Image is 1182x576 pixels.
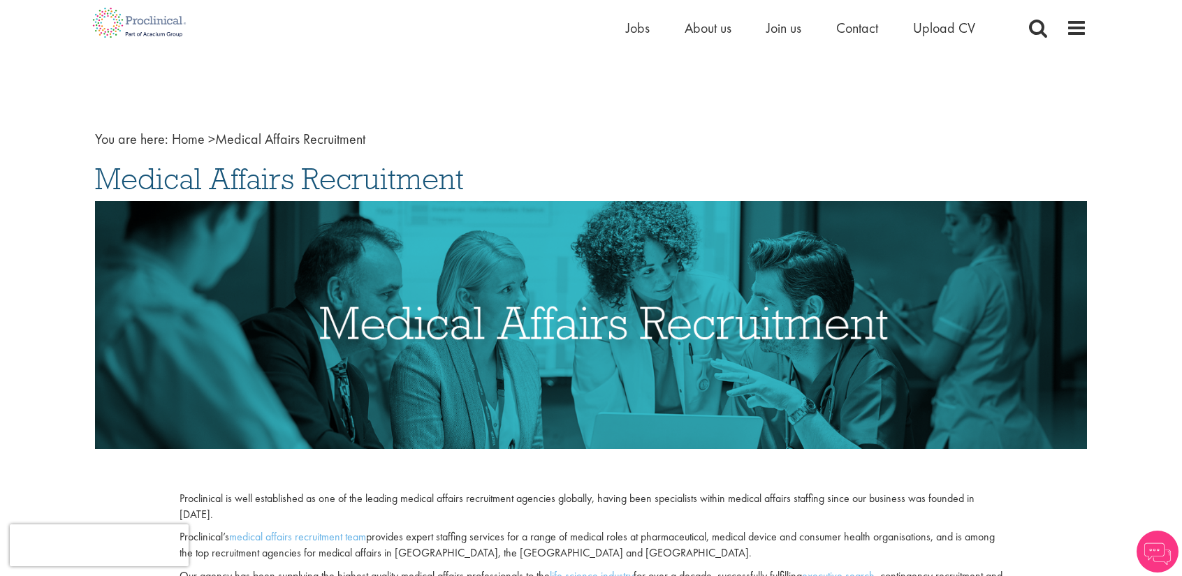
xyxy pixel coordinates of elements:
span: You are here: [95,130,168,148]
a: About us [685,19,731,37]
img: Chatbot [1137,531,1179,573]
span: Medical Affairs Recruitment [95,160,464,198]
a: Join us [766,19,801,37]
a: breadcrumb link to Home [172,130,205,148]
p: Proclinical’s provides expert staffing services for a range of medical roles at pharmaceutical, m... [180,529,1002,561]
a: medical affairs recruitment team [229,529,366,544]
iframe: reCAPTCHA [10,524,189,566]
img: Medical Affairs Recruitment [95,201,1087,449]
p: Proclinical is well established as one of the leading medical affairs recruitment agencies global... [180,491,1002,523]
a: Contact [836,19,878,37]
span: Medical Affairs Recruitment [172,130,365,148]
a: Upload CV [913,19,975,37]
a: Jobs [626,19,650,37]
span: > [208,130,215,148]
